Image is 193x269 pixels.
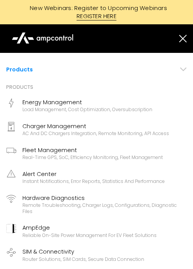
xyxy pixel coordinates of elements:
[6,83,187,91] div: Products
[22,4,171,12] div: New Webinars: Register to Upcoming Webinars
[6,95,187,116] a: Energy ManagementLoad management, cost optimization, oversubscription
[22,202,187,214] div: Remote troubleshooting, charger logs, configurations, diagnostic files
[22,223,157,232] div: AmpEdge
[6,220,187,241] a: AmpEdgeReliable On-site Power Management for EV Fleet Solutions
[22,178,165,184] div: Instant notifications, error reports, statistics and performance
[22,107,152,113] div: Load management, cost optimization, oversubscription
[6,143,187,164] a: Fleet ManagementReal-time GPS, SoC, efficiency monitoring, fleet management
[22,232,157,239] div: Reliable On-site Power Management for EV Fleet Solutions
[6,244,187,265] a: SIM & ConnectivityRouter Solutions, SIM Cards, Secure Data Connection
[22,154,163,161] div: Real-time GPS, SoC, efficiency monitoring, fleet management
[22,194,187,202] div: Hardware Diagnostics
[22,247,144,256] div: SIM & Connectivity
[4,4,189,20] a: New Webinars: Register to Upcoming WebinarsREGISTER HERE
[77,12,116,20] div: REGISTER HERE
[22,98,152,107] div: Energy Management
[22,256,144,262] div: Router Solutions, SIM Cards, Secure Data Connection
[6,65,187,74] div: Products
[22,130,169,137] div: AC and DC chargers integration, remote monitoring, API access
[6,119,187,140] a: Charger ManagementAC and DC chargers integration, remote monitoring, API access
[6,167,187,188] a: Alert CenterInstant notifications, error reports, statistics and performance
[6,65,33,74] div: Products
[22,170,165,178] div: Alert Center
[22,122,169,130] div: Charger Management
[22,146,163,154] div: Fleet Management
[6,191,187,218] a: Hardware DiagnosticsRemote troubleshooting, charger logs, configurations, diagnostic files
